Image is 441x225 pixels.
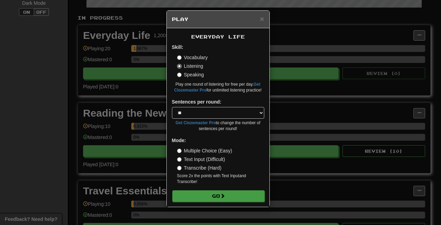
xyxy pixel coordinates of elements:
[177,149,182,153] input: Multiple Choice (Easy)
[177,64,182,68] input: Listening
[177,71,204,78] label: Speaking
[191,34,245,40] span: Everyday Life
[176,120,216,125] a: Get Clozemaster Pro
[172,82,264,93] small: Play one round of listening for free per day. for unlimited listening practice!
[177,156,225,163] label: Text Input (Difficult)
[172,16,264,23] h5: Play
[172,190,265,202] button: Go
[177,54,208,61] label: Vocabulary
[172,138,186,143] strong: Mode:
[177,55,182,60] input: Vocabulary
[177,147,232,154] label: Multiple Choice (Easy)
[260,15,264,23] span: ×
[177,73,182,77] input: Speaking
[260,15,264,22] button: Close
[177,173,264,185] small: Score 2x the points with Text Input and Transcribe !
[172,120,264,132] small: to change the number of sentences per round!
[172,98,222,105] label: Sentences per round:
[177,166,182,170] input: Transcribe (Hard)
[172,44,183,50] strong: Skill:
[177,63,203,69] label: Listening
[177,164,222,171] label: Transcribe (Hard)
[177,157,182,162] input: Text Input (Difficult)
